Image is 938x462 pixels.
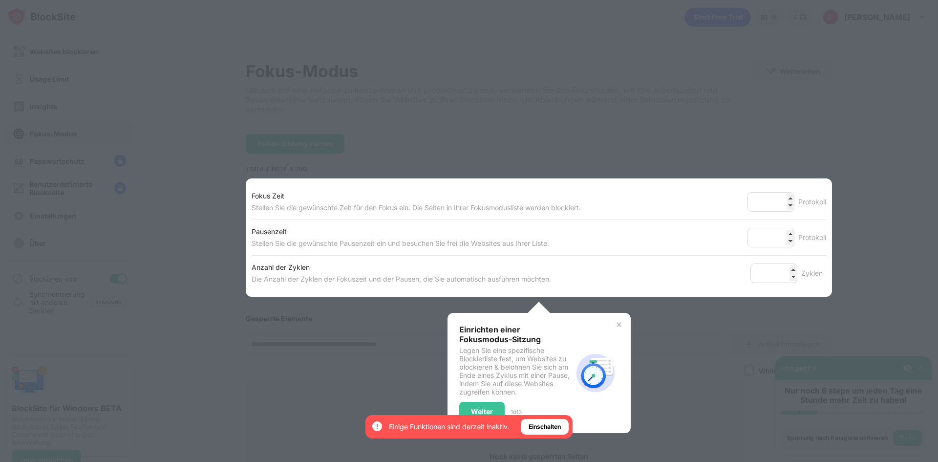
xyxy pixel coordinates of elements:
[471,408,493,416] div: Weiter
[252,190,581,202] div: Fokus Zeit
[798,232,826,243] div: Protokoll
[511,408,522,416] div: 1 of 3
[252,238,549,249] div: Stellen Sie die gewünschte Pausenzeit ein und besuchen Sie frei die Websites aus Ihrer Liste.
[252,262,551,273] div: Anzahl der Zyklen
[371,420,383,432] img: error-circle-white.svg
[615,321,623,329] img: x-button.svg
[459,325,572,344] div: Einrichten einer Fokusmodus-Sitzung
[252,226,549,238] div: Pausenzeit
[801,267,826,279] div: Zyklen
[389,422,509,432] div: Einige Funktionen sind derzeit inaktiv.
[252,273,551,285] div: Die Anzahl der Zyklen der Fokuszeit und der Pausen, die Sie automatisch ausführen möchten.
[529,422,561,432] div: Einschalten
[459,346,572,396] div: Legen Sie eine spezifische Blockierliste fest, um Websites zu blockieren & belohnen Sie sich am E...
[798,196,826,208] div: Protokoll
[252,202,581,214] div: Stellen Sie die gewünschte Zeit für den Fokus ein. Die Seiten in Ihrer Fokusmodusliste werden blo...
[572,350,619,396] img: focus-mode-timer.svg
